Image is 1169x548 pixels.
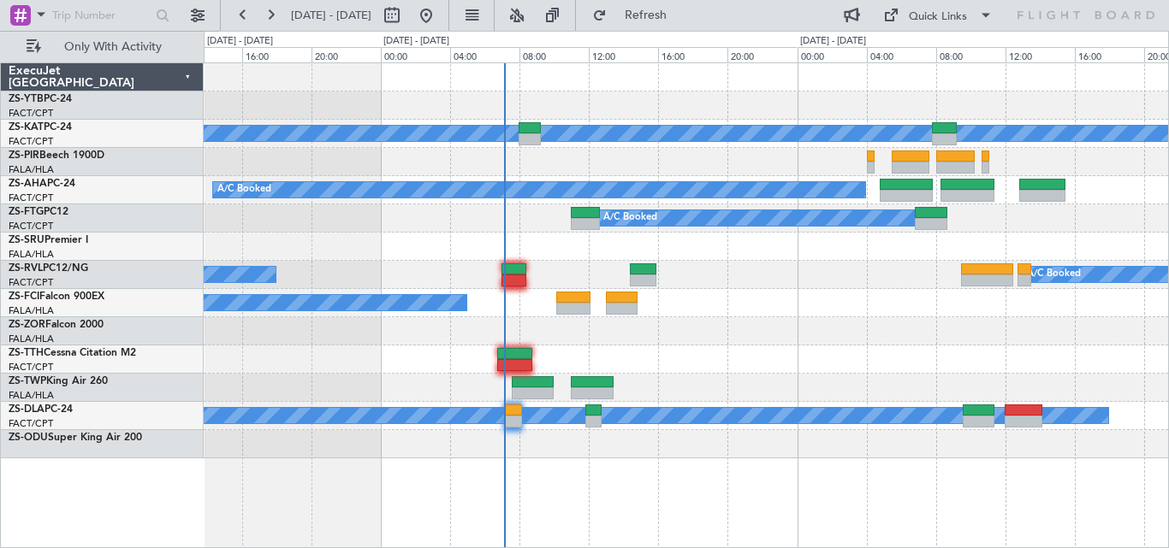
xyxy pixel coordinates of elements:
[9,376,108,386] a: ZS-TWPKing Air 260
[1027,262,1081,287] div: A/C Booked
[9,150,104,161] a: ZS-PIRBeech 1900D
[9,248,54,261] a: FALA/HLA
[800,34,866,49] div: [DATE] - [DATE]
[9,235,45,245] span: ZS-SRU
[875,2,1001,29] button: Quick Links
[9,320,104,330] a: ZS-ZORFalcon 2000
[9,263,88,274] a: ZS-RVLPC12/NG
[9,276,53,289] a: FACT/CPT
[936,47,1006,62] div: 08:00
[9,150,39,161] span: ZS-PIR
[9,135,53,148] a: FACT/CPT
[1006,47,1075,62] div: 12:00
[9,263,43,274] span: ZS-RVL
[9,122,44,133] span: ZS-KAT
[9,207,68,217] a: ZS-FTGPC12
[207,34,273,49] div: [DATE] - [DATE]
[727,47,797,62] div: 20:00
[589,47,658,62] div: 12:00
[52,3,151,28] input: Trip Number
[381,47,450,62] div: 00:00
[610,9,682,21] span: Refresh
[9,417,53,430] a: FACT/CPT
[450,47,519,62] div: 04:00
[909,9,967,26] div: Quick Links
[9,304,54,317] a: FALA/HLA
[658,47,727,62] div: 16:00
[9,348,136,358] a: ZS-TTHCessna Citation M2
[217,177,271,203] div: A/C Booked
[1075,47,1144,62] div: 16:00
[19,33,186,61] button: Only With Activity
[584,2,687,29] button: Refresh
[9,292,104,302] a: ZS-FCIFalcon 900EX
[9,433,48,443] span: ZS-ODU
[9,389,54,402] a: FALA/HLA
[45,41,181,53] span: Only With Activity
[9,163,54,176] a: FALA/HLA
[9,107,53,120] a: FACT/CPT
[242,47,312,62] div: 16:00
[9,94,72,104] a: ZS-YTBPC-24
[9,94,44,104] span: ZS-YTB
[9,207,44,217] span: ZS-FTG
[9,192,53,204] a: FACT/CPT
[9,179,47,189] span: ZS-AHA
[383,34,449,49] div: [DATE] - [DATE]
[9,333,54,345] a: FALA/HLA
[9,179,75,189] a: ZS-AHAPC-24
[9,376,46,386] span: ZS-TWP
[291,8,371,23] span: [DATE] - [DATE]
[9,433,142,443] a: ZS-ODUSuper King Air 200
[9,404,45,415] span: ZS-DLA
[9,220,53,233] a: FACT/CPT
[519,47,589,62] div: 08:00
[9,122,72,133] a: ZS-KATPC-24
[312,47,381,62] div: 20:00
[9,361,53,374] a: FACT/CPT
[798,47,867,62] div: 00:00
[9,292,39,302] span: ZS-FCI
[9,320,45,330] span: ZS-ZOR
[603,205,657,231] div: A/C Booked
[867,47,936,62] div: 04:00
[9,348,44,358] span: ZS-TTH
[173,47,242,62] div: 12:00
[9,404,73,415] a: ZS-DLAPC-24
[9,235,88,245] a: ZS-SRUPremier I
